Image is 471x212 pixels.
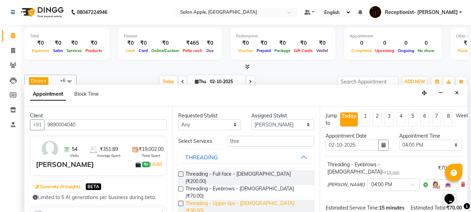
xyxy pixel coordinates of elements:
input: 2025-10-02 [208,76,243,87]
div: ₹465 [181,39,204,47]
input: Search by Name/Mobile/Email/Code [44,119,167,130]
span: Divya [31,78,43,83]
span: Prepaid [255,48,273,53]
img: Hairdresser.png [431,181,440,189]
li: 8 [444,112,453,127]
img: Receptionist- Sayali [369,6,381,18]
span: Upcoming [373,48,396,53]
div: ₹0 [255,39,273,47]
b: 08047224946 [77,2,107,22]
span: ₹70.00 [438,165,453,172]
span: Appointment [30,88,66,101]
span: ₹351.89 [100,146,118,153]
div: ₹0 [124,39,137,47]
div: Requested Stylist [178,112,241,119]
span: | [150,160,163,168]
span: Services [65,48,84,53]
div: ₹0 [314,39,330,47]
span: Average Spent [97,153,121,158]
li: 2 [373,112,382,127]
span: +6 [60,78,71,83]
span: Completed [350,48,373,53]
div: Threading - Eyebrows - [DEMOGRAPHIC_DATA] [327,161,435,176]
div: 0 [416,39,436,47]
div: ₹0 [137,39,150,47]
img: avatar [40,139,60,159]
button: +91 [30,119,45,130]
span: 15 minutes [379,205,404,211]
iframe: chat widget [442,184,464,205]
span: ADD NEW [404,79,425,84]
div: 0 [350,39,373,47]
span: Online/Custom [150,48,181,53]
span: 15 min [387,170,400,175]
div: Redemption [236,33,330,39]
span: Block Time [74,91,99,97]
span: Cash [124,48,137,53]
div: ₹0 [236,39,255,47]
li: 5 [408,112,417,127]
div: [PERSON_NAME] [36,159,94,170]
div: ₹0 [84,39,104,47]
div: ₹0 [30,39,51,47]
img: Interior.png [444,181,452,189]
span: Due [205,48,215,53]
div: THREADING [185,153,218,161]
span: No show [416,48,436,53]
div: 0 [396,39,416,47]
div: ₹0 [292,39,314,47]
span: Ongoing [396,48,416,53]
div: Assigned Stylist [251,112,314,119]
a: Add [151,160,163,168]
span: Receptionist- [PERSON_NAME] [385,9,458,16]
span: Petty cash [181,48,204,53]
div: Appointment Time [399,132,462,140]
div: Appointment Date [326,132,388,140]
div: ₹0 [51,39,65,47]
span: Card [137,48,150,53]
li: 1 [361,112,370,127]
span: 54 [72,146,77,153]
span: Estimated Service Time: [326,205,379,211]
button: Close [452,88,462,98]
div: ₹0 [273,39,292,47]
button: Generate AI Insights [33,182,82,192]
span: BETA [86,183,101,190]
div: ₹0 [65,39,84,47]
span: Sales [51,48,65,53]
div: Total [30,33,104,39]
span: Threading - Full face - [DEMOGRAPHIC_DATA] (₹200.00) [185,170,309,185]
small: for [382,170,400,175]
div: Select Services [173,138,222,145]
span: Wallet [314,48,330,53]
li: 3 [385,112,394,127]
span: Thu [193,79,208,84]
span: Package [273,48,292,53]
div: 0 [373,39,396,47]
div: ₹0 [204,39,216,47]
a: x [43,78,46,83]
span: ₹70.00 [446,205,462,211]
div: Client [30,112,167,119]
input: Search by service name [227,136,314,147]
span: Visits [70,153,79,158]
span: Gift Cards [292,48,314,53]
li: 7 [432,112,441,127]
li: 4 [396,112,405,127]
div: Limited to 5 AI generations per business during beta. [33,194,164,201]
input: yyyy-mm-dd [326,140,378,151]
span: Products [84,48,104,53]
span: Expenses [30,48,51,53]
span: Total Spent [142,153,160,158]
div: ₹0 [150,39,181,47]
div: Finance [124,33,216,39]
span: Today [160,76,177,87]
li: 6 [420,112,429,127]
span: Voucher [236,48,255,53]
input: Search Appointment [337,76,398,87]
div: Jump to [326,112,337,127]
span: Estimated Total: [411,205,446,211]
button: THREADING [181,151,312,163]
span: ₹19,002.00 [139,146,164,153]
span: Threading - Eyebrows - [DEMOGRAPHIC_DATA] (₹70.00) [185,185,309,200]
